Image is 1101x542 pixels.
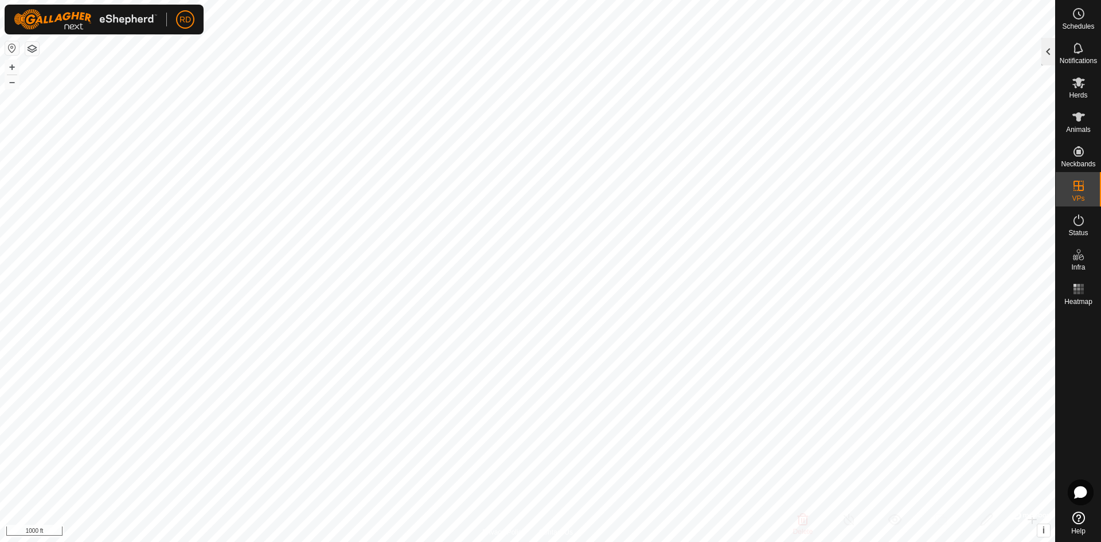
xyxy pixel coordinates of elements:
span: RD [179,14,191,26]
span: Infra [1071,264,1085,271]
a: Help [1056,507,1101,539]
span: i [1043,525,1045,535]
span: Notifications [1060,57,1097,64]
button: i [1037,524,1050,537]
span: Heatmap [1064,298,1092,305]
span: Schedules [1062,23,1094,30]
span: Herds [1069,92,1087,99]
button: – [5,75,19,89]
span: Help [1071,528,1086,535]
span: Status [1068,229,1088,236]
button: Reset Map [5,41,19,55]
a: Contact Us [539,527,573,537]
span: VPs [1072,195,1084,202]
span: Animals [1066,126,1091,133]
button: + [5,60,19,74]
button: Map Layers [25,42,39,56]
a: Privacy Policy [482,527,525,537]
img: Gallagher Logo [14,9,157,30]
span: Neckbands [1061,161,1095,167]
